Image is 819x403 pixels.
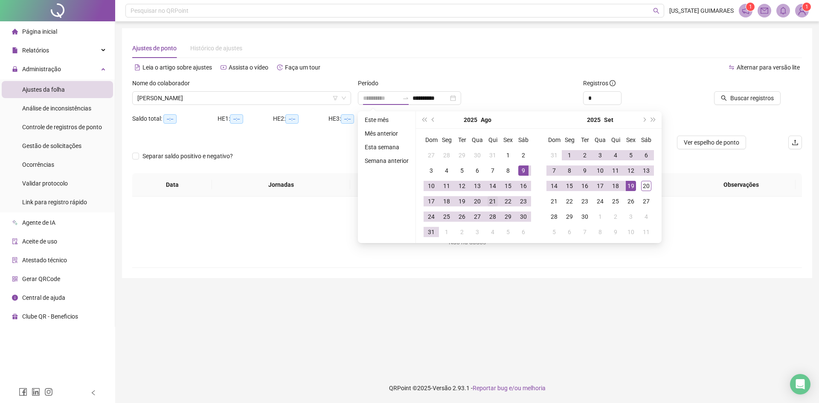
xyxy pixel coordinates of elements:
[595,196,605,206] div: 24
[12,257,18,263] span: solution
[439,194,454,209] td: 2025-08-18
[592,132,608,148] th: Qua
[441,165,452,176] div: 4
[500,132,516,148] th: Sex
[485,163,500,178] td: 2025-08-07
[454,194,470,209] td: 2025-08-19
[623,148,639,163] td: 2025-09-05
[779,7,787,14] span: bell
[481,111,491,128] button: month panel
[546,178,562,194] td: 2025-09-14
[12,47,18,53] span: file
[12,29,18,35] span: home
[610,150,621,160] div: 4
[608,163,623,178] td: 2025-09-11
[22,238,57,245] span: Aceite de uso
[546,194,562,209] td: 2025-09-21
[641,165,651,176] div: 13
[562,209,577,224] td: 2025-09-29
[472,181,482,191] div: 13
[792,139,799,146] span: upload
[32,388,40,396] span: linkedin
[457,212,467,222] div: 26
[470,178,485,194] td: 2025-08-13
[470,148,485,163] td: 2025-07-30
[580,165,590,176] div: 9
[805,4,808,10] span: 1
[694,180,789,189] span: Observações
[641,212,651,222] div: 4
[500,209,516,224] td: 2025-08-29
[562,224,577,240] td: 2025-10-06
[350,173,436,197] th: Entrada 1
[649,111,658,128] button: super-next-year
[595,150,605,160] div: 3
[546,224,562,240] td: 2025-10-05
[639,224,654,240] td: 2025-10-11
[610,227,621,237] div: 9
[592,224,608,240] td: 2025-10-08
[592,194,608,209] td: 2025-09-24
[485,148,500,163] td: 2025-07-31
[580,181,590,191] div: 16
[212,173,350,197] th: Jornadas
[639,178,654,194] td: 2025-09-20
[516,224,531,240] td: 2025-09-06
[564,165,575,176] div: 8
[687,173,796,197] th: Observações
[729,64,735,70] span: swap
[577,132,592,148] th: Ter
[488,181,498,191] div: 14
[595,181,605,191] div: 17
[457,181,467,191] div: 12
[457,196,467,206] div: 19
[639,209,654,224] td: 2025-10-04
[623,163,639,178] td: 2025-09-12
[190,45,242,52] span: Histórico de ajustes
[516,209,531,224] td: 2025-08-30
[134,64,140,70] span: file-text
[669,6,734,15] span: [US_STATE] GUIMARAES
[639,163,654,178] td: 2025-09-13
[426,165,436,176] div: 3
[516,148,531,163] td: 2025-08-02
[22,66,61,72] span: Administração
[595,165,605,176] div: 10
[595,227,605,237] div: 8
[518,227,529,237] div: 6
[472,196,482,206] div: 20
[285,114,299,124] span: --:--
[500,148,516,163] td: 2025-08-01
[22,275,60,282] span: Gerar QRCode
[549,150,559,160] div: 31
[439,163,454,178] td: 2025-08-04
[485,132,500,148] th: Qui
[361,128,412,139] li: Mês anterior
[22,257,67,264] span: Atestado técnico
[518,150,529,160] div: 2
[470,132,485,148] th: Qua
[328,114,384,124] div: HE 3:
[608,209,623,224] td: 2025-10-02
[580,150,590,160] div: 2
[132,173,212,197] th: Data
[626,165,636,176] div: 12
[562,132,577,148] th: Seg
[608,194,623,209] td: 2025-09-25
[454,163,470,178] td: 2025-08-05
[641,227,651,237] div: 11
[439,178,454,194] td: 2025-08-11
[12,66,18,72] span: lock
[22,124,102,130] span: Controle de registros de ponto
[441,196,452,206] div: 18
[429,111,438,128] button: prev-year
[516,132,531,148] th: Sáb
[441,227,452,237] div: 1
[424,209,439,224] td: 2025-08-24
[22,105,91,112] span: Análise de inconsistências
[577,209,592,224] td: 2025-09-30
[714,91,781,105] button: Buscar registros
[273,114,328,124] div: HE 2:
[746,3,755,11] sup: 1
[564,212,575,222] div: 29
